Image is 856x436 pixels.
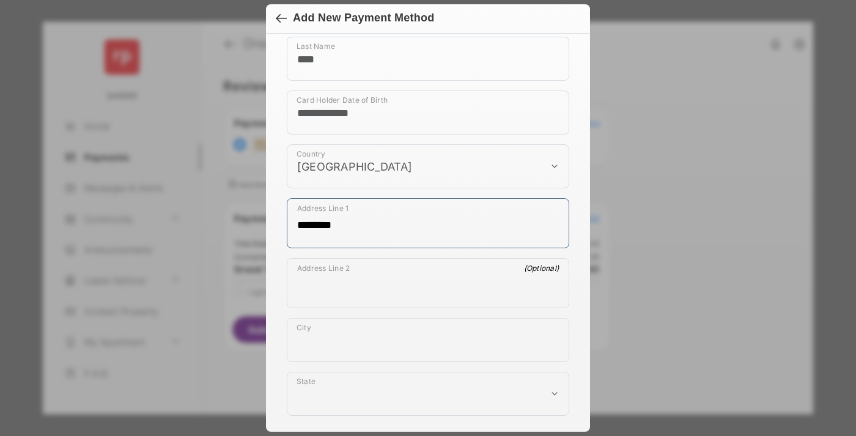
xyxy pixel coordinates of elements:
[293,12,434,26] div: Add New Payment Method
[287,198,569,248] div: payment_method_screening[postal_addresses][addressLine1]
[287,144,569,188] div: payment_method_screening[postal_addresses][country]
[287,258,569,308] div: payment_method_screening[postal_addresses][addressLine2]
[287,318,569,362] div: payment_method_screening[postal_addresses][locality]
[287,372,569,416] div: payment_method_screening[postal_addresses][administrativeArea]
